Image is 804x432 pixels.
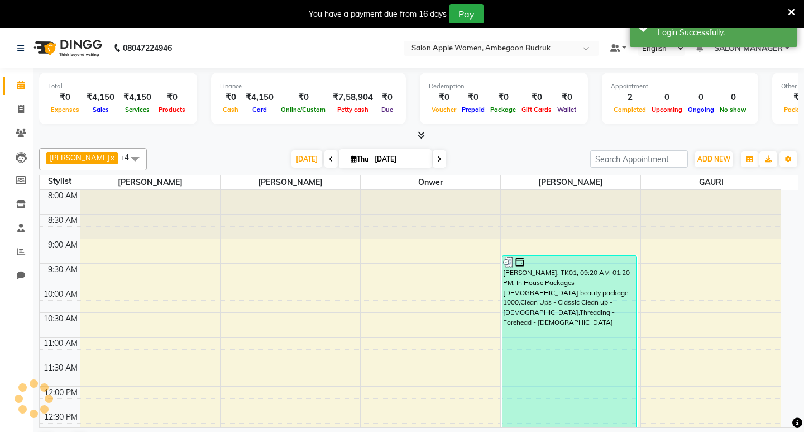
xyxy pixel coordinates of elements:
span: Expenses [48,106,82,113]
button: Pay [449,4,484,23]
span: ADD NEW [697,155,730,163]
div: ₹4,150 [119,91,156,104]
div: Login Successfully. [658,27,789,39]
div: 10:00 AM [41,288,80,300]
div: 9:30 AM [46,264,80,276]
a: x [109,153,114,162]
span: [PERSON_NAME] [80,175,220,189]
div: ₹4,150 [82,91,119,104]
input: 2025-09-04 [371,151,427,168]
div: ₹4,150 [241,91,278,104]
div: 11:30 AM [41,362,80,374]
div: 11:00 AM [41,338,80,349]
span: Products [156,106,188,113]
span: Completed [611,106,649,113]
input: Search Appointment [590,150,688,168]
span: [PERSON_NAME] [221,175,360,189]
span: No show [717,106,749,113]
span: [PERSON_NAME] [50,153,109,162]
span: SALON MANAGER [714,42,783,54]
span: Thu [348,155,371,163]
div: 8:00 AM [46,190,80,202]
div: 0 [685,91,717,104]
b: 08047224946 [123,32,172,64]
div: 9:00 AM [46,239,80,251]
span: [PERSON_NAME] [501,175,640,189]
span: Voucher [429,106,459,113]
span: Cash [220,106,241,113]
div: ₹0 [278,91,328,104]
div: ₹0 [487,91,519,104]
div: Total [48,82,188,91]
div: ₹0 [429,91,459,104]
div: 8:30 AM [46,215,80,226]
span: GAURI [641,175,781,189]
div: ₹0 [519,91,554,104]
div: ₹0 [377,91,397,104]
div: Finance [220,82,397,91]
span: Sales [90,106,112,113]
div: ₹7,58,904 [328,91,377,104]
div: ₹0 [156,91,188,104]
div: 0 [649,91,685,104]
span: [DATE] [291,150,322,168]
span: Gift Cards [519,106,554,113]
span: Online/Custom [278,106,328,113]
span: Onwer [361,175,500,189]
span: Ongoing [685,106,717,113]
div: 10:30 AM [41,313,80,325]
button: ADD NEW [695,151,733,167]
span: Upcoming [649,106,685,113]
span: Card [250,106,270,113]
span: Wallet [554,106,579,113]
div: Redemption [429,82,579,91]
span: Services [122,106,152,113]
div: 2 [611,91,649,104]
div: ₹0 [220,91,241,104]
div: 12:30 PM [42,411,80,423]
div: You have a payment due from 16 days [309,8,447,20]
span: Petty cash [334,106,371,113]
div: ₹0 [554,91,579,104]
span: Due [379,106,396,113]
span: +4 [120,153,137,162]
div: 0 [717,91,749,104]
div: ₹0 [459,91,487,104]
span: Prepaid [459,106,487,113]
span: Package [487,106,519,113]
div: Appointment [611,82,749,91]
div: 12:00 PM [42,387,80,398]
div: Stylist [40,175,80,187]
div: ₹0 [48,91,82,104]
img: logo [28,32,105,64]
